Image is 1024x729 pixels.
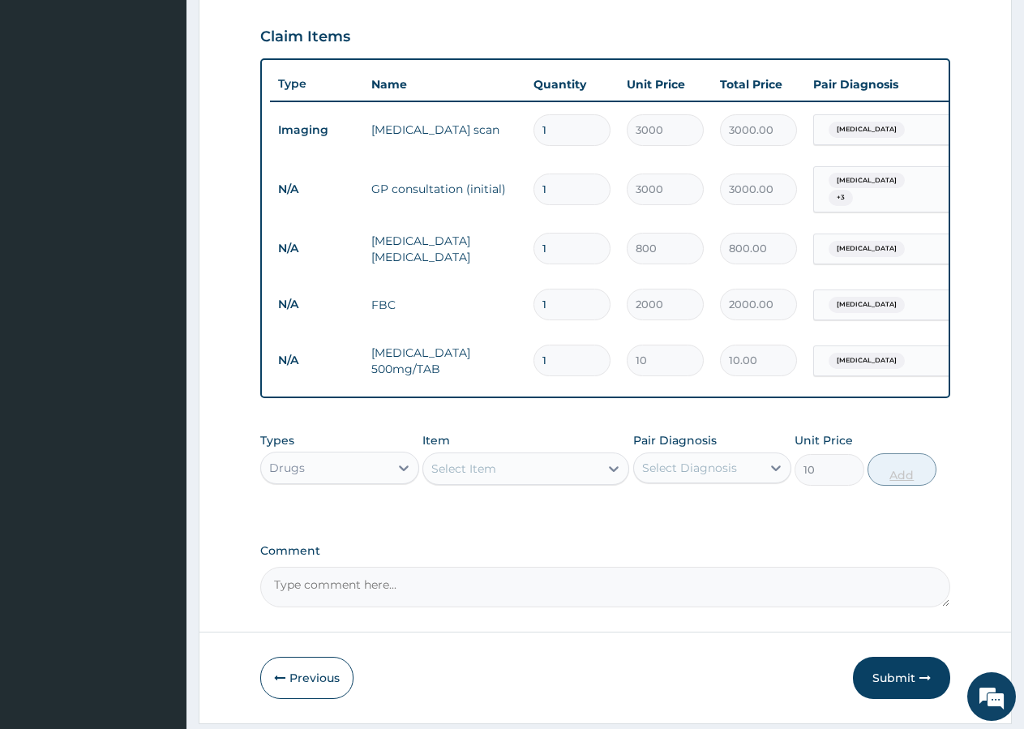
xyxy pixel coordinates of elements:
[260,544,950,558] label: Comment
[363,225,525,273] td: [MEDICAL_DATA] [MEDICAL_DATA]
[363,289,525,321] td: FBC
[829,241,905,257] span: [MEDICAL_DATA]
[633,432,717,448] label: Pair Diagnosis
[266,8,305,47] div: Minimize live chat window
[805,68,983,101] th: Pair Diagnosis
[829,122,905,138] span: [MEDICAL_DATA]
[829,173,905,189] span: [MEDICAL_DATA]
[363,114,525,146] td: [MEDICAL_DATA] scan
[829,297,905,313] span: [MEDICAL_DATA]
[829,190,853,206] span: + 3
[422,432,450,448] label: Item
[270,234,363,264] td: N/A
[795,432,853,448] label: Unit Price
[853,657,950,699] button: Submit
[619,68,712,101] th: Unit Price
[260,434,294,448] label: Types
[270,69,363,99] th: Type
[270,115,363,145] td: Imaging
[8,443,309,500] textarea: Type your message and hit 'Enter'
[270,174,363,204] td: N/A
[431,461,496,477] div: Select Item
[363,68,525,101] th: Name
[269,460,305,476] div: Drugs
[94,204,224,368] span: We're online!
[260,657,353,699] button: Previous
[30,81,66,122] img: d_794563401_company_1708531726252_794563401
[363,337,525,385] td: [MEDICAL_DATA] 500mg/TAB
[868,453,936,486] button: Add
[829,353,905,369] span: [MEDICAL_DATA]
[525,68,619,101] th: Quantity
[270,289,363,319] td: N/A
[84,91,272,112] div: Chat with us now
[260,28,350,46] h3: Claim Items
[642,460,737,476] div: Select Diagnosis
[712,68,805,101] th: Total Price
[363,173,525,205] td: GP consultation (initial)
[270,345,363,375] td: N/A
